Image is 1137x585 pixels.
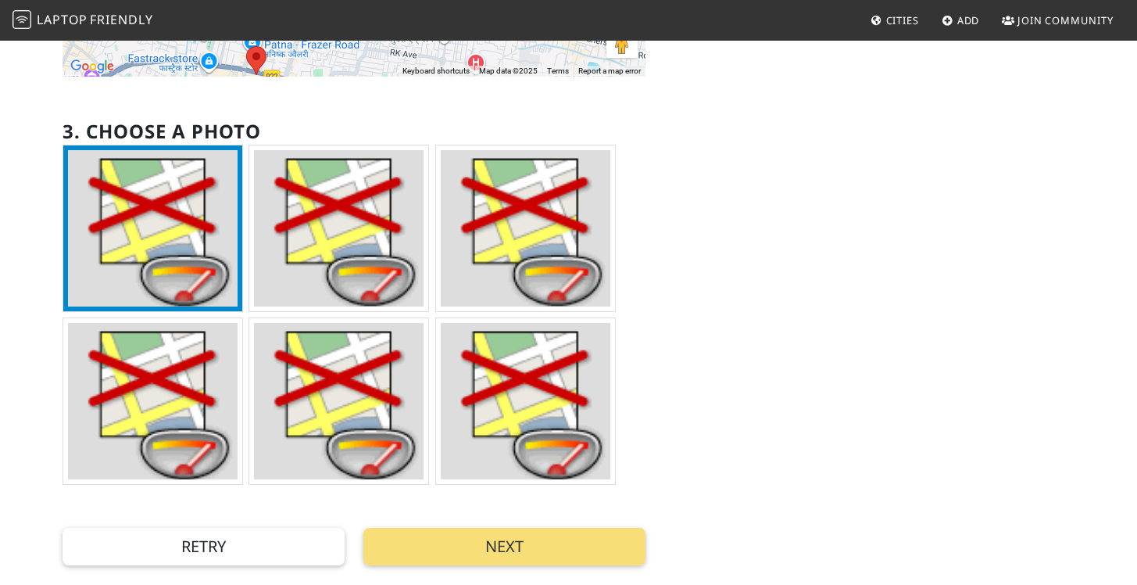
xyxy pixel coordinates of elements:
[13,7,153,34] a: LaptopFriendly LaptopFriendly
[66,56,118,77] img: Google
[547,66,569,75] a: Terms (opens in new tab)
[90,11,152,28] span: Friendly
[13,10,31,29] img: LaptopFriendly
[37,11,88,28] span: Laptop
[68,323,238,479] img: PhotoService.GetPhoto
[479,66,538,75] span: Map data ©2025
[1017,13,1114,27] span: Join Community
[864,6,925,34] a: Cities
[935,6,986,34] a: Add
[957,13,980,27] span: Add
[254,323,424,479] img: PhotoService.GetPhoto
[606,27,638,58] button: Drag Pegman onto the map to open Street View
[63,528,345,565] button: Retry
[254,150,424,307] img: PhotoService.GetPhoto
[886,13,919,27] span: Cities
[363,528,645,565] button: Next
[578,66,641,75] a: Report a map error
[402,66,470,77] button: Keyboard shortcuts
[63,120,261,143] h2: 3. Choose a photo
[441,323,610,479] img: PhotoService.GetPhoto
[68,150,238,307] img: PhotoService.GetPhoto
[66,56,118,77] a: Open this area in Google Maps (opens a new window)
[996,6,1120,34] a: Join Community
[441,150,610,307] img: PhotoService.GetPhoto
